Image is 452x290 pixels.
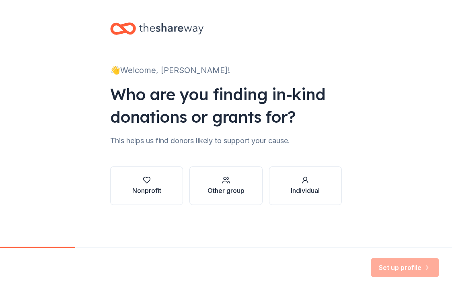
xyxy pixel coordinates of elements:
[110,64,342,77] div: 👋 Welcome, [PERSON_NAME]!
[110,83,342,128] div: Who are you finding in-kind donations or grants for?
[110,134,342,147] div: This helps us find donors likely to support your cause.
[208,186,244,195] div: Other group
[132,186,161,195] div: Nonprofit
[110,166,183,205] button: Nonprofit
[269,166,342,205] button: Individual
[189,166,262,205] button: Other group
[291,186,320,195] div: Individual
